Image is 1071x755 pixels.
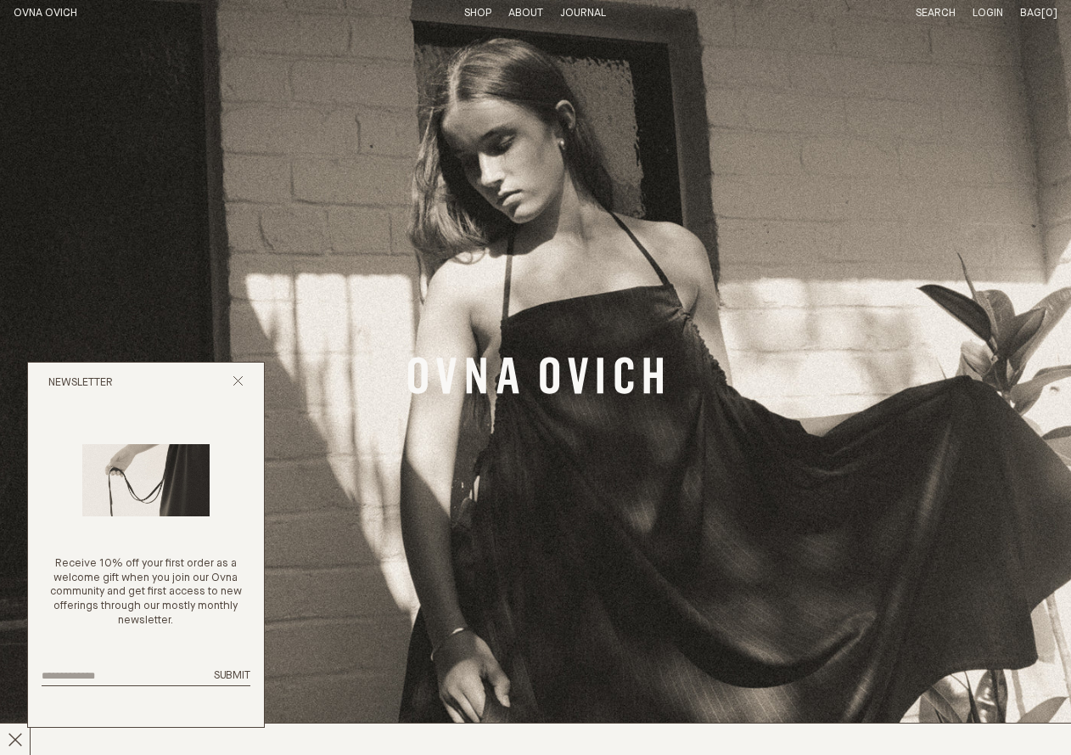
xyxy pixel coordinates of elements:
[14,8,77,19] a: Home
[1020,8,1041,19] span: Bag
[464,8,491,19] a: Shop
[408,357,663,399] a: Banner Link
[42,557,250,628] p: Receive 10% off your first order as a welcome gift when you join our Ovna community and get first...
[1041,8,1057,19] span: [0]
[560,8,606,19] a: Journal
[508,7,543,21] summary: About
[973,8,1003,19] a: Login
[916,8,956,19] a: Search
[214,670,250,681] span: Submit
[233,375,244,392] button: Close popup
[48,376,113,391] h2: Newsletter
[214,669,250,684] button: Submit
